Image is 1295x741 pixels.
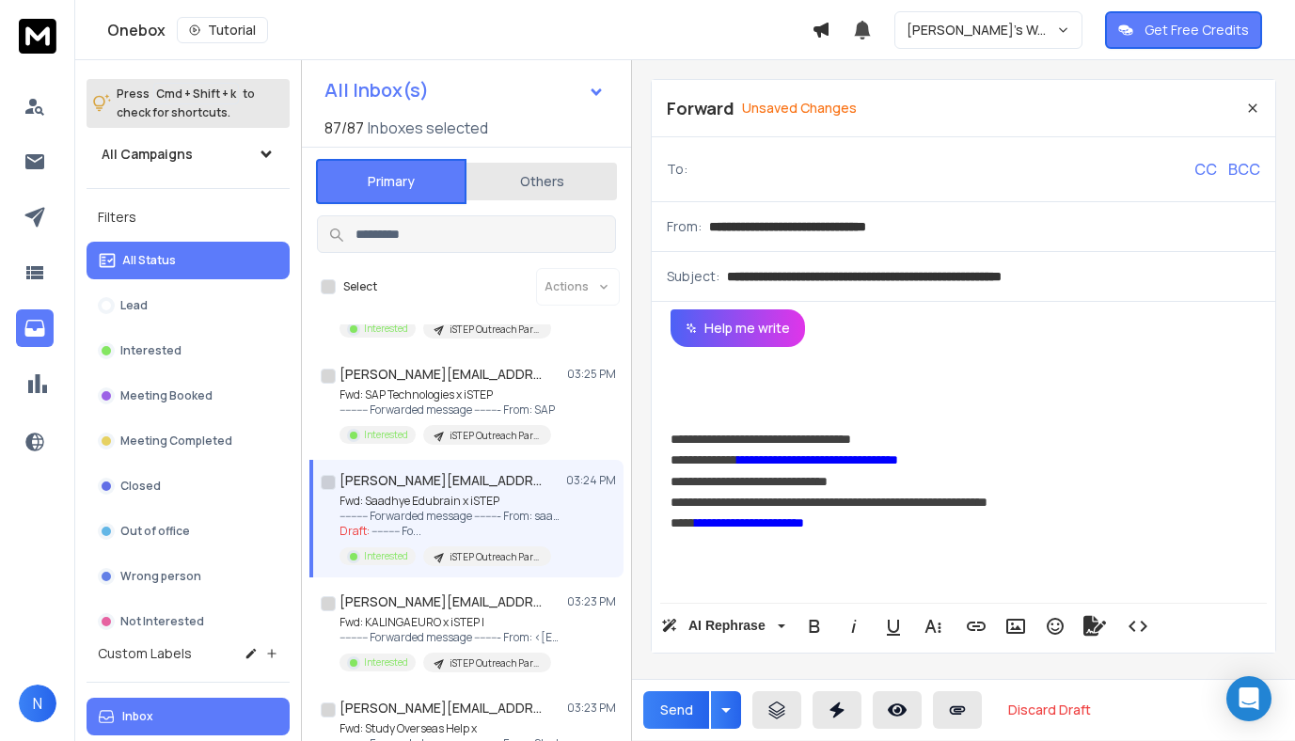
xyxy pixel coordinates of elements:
[364,428,408,442] p: Interested
[340,630,565,645] p: ---------- Forwarded message --------- From: <[EMAIL_ADDRESS][DOMAIN_NAME]
[450,323,540,337] p: iSTEP Outreach Partner
[87,603,290,640] button: Not Interested
[566,473,616,488] p: 03:24 PM
[1194,158,1217,181] p: CC
[1228,158,1260,181] p: BCC
[671,309,805,347] button: Help me write
[667,267,719,286] p: Subject:
[340,721,564,736] p: Fwd: Study Overseas Help x
[643,691,709,729] button: Send
[107,17,812,43] div: Onebox
[309,71,620,109] button: All Inbox(s)
[120,479,161,494] p: Closed
[364,322,408,336] p: Interested
[87,204,290,230] h3: Filters
[1226,676,1271,721] div: Open Intercom Messenger
[667,217,702,236] p: From:
[364,655,408,670] p: Interested
[667,95,734,121] p: Forward
[667,160,687,179] p: To:
[797,607,832,645] button: Bold (⌘B)
[122,709,153,724] p: Inbox
[102,145,193,164] h1: All Campaigns
[685,618,769,634] span: AI Rephrase
[1077,607,1113,645] button: Signature
[87,242,290,279] button: All Status
[19,685,56,722] button: N
[907,21,1056,39] p: [PERSON_NAME]'s Workspace
[567,701,616,716] p: 03:23 PM
[340,494,565,509] p: Fwd: Saadhye Edubrain x iSTEP
[324,81,429,100] h1: All Inbox(s)
[340,699,546,717] h1: [PERSON_NAME][EMAIL_ADDRESS][DOMAIN_NAME]
[343,279,377,294] label: Select
[87,558,290,595] button: Wrong person
[450,429,540,443] p: iSTEP Outreach Partner
[1120,607,1156,645] button: Code View
[657,607,789,645] button: AI Rephrase
[120,434,232,449] p: Meeting Completed
[153,83,239,104] span: Cmd + Shift + k
[340,509,565,524] p: ---------- Forwarded message --------- From: saadhyeconsultancy
[87,422,290,460] button: Meeting Completed
[958,607,994,645] button: Insert Link (⌘K)
[87,377,290,415] button: Meeting Booked
[1037,607,1073,645] button: Emoticons
[993,691,1106,729] button: Discard Draft
[876,607,911,645] button: Underline (⌘U)
[1105,11,1262,49] button: Get Free Credits
[177,17,268,43] button: Tutorial
[87,287,290,324] button: Lead
[1145,21,1249,39] p: Get Free Credits
[364,549,408,563] p: Interested
[998,607,1034,645] button: Insert Image (⌘P)
[836,607,872,645] button: Italic (⌘I)
[915,607,951,645] button: More Text
[87,332,290,370] button: Interested
[340,471,546,490] h1: [PERSON_NAME][EMAIL_ADDRESS][DOMAIN_NAME]
[340,365,546,384] h1: [PERSON_NAME][EMAIL_ADDRESS][DOMAIN_NAME]
[120,614,204,629] p: Not Interested
[742,99,857,118] p: Unsaved Changes
[340,523,370,539] span: Draft:
[120,388,213,403] p: Meeting Booked
[98,644,192,663] h3: Custom Labels
[450,550,540,564] p: iSTEP Outreach Partner
[371,523,421,539] span: ---------- Fo ...
[450,656,540,670] p: iSTEP Outreach Partner
[87,512,290,550] button: Out of office
[120,524,190,539] p: Out of office
[87,698,290,735] button: Inbox
[340,592,546,611] h1: [PERSON_NAME][EMAIL_ADDRESS][DOMAIN_NAME]
[120,343,182,358] p: Interested
[340,387,555,402] p: Fwd: SAP Technologies x iSTEP
[117,85,255,122] p: Press to check for shortcuts.
[340,402,555,418] p: ---------- Forwarded message --------- From: SAP
[368,117,488,139] h3: Inboxes selected
[567,367,616,382] p: 03:25 PM
[87,467,290,505] button: Closed
[120,298,148,313] p: Lead
[324,117,364,139] span: 87 / 87
[340,615,565,630] p: Fwd: KALINGAEURO x iSTEP |
[316,159,466,204] button: Primary
[120,569,201,584] p: Wrong person
[567,594,616,609] p: 03:23 PM
[466,161,617,202] button: Others
[87,135,290,173] button: All Campaigns
[122,253,176,268] p: All Status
